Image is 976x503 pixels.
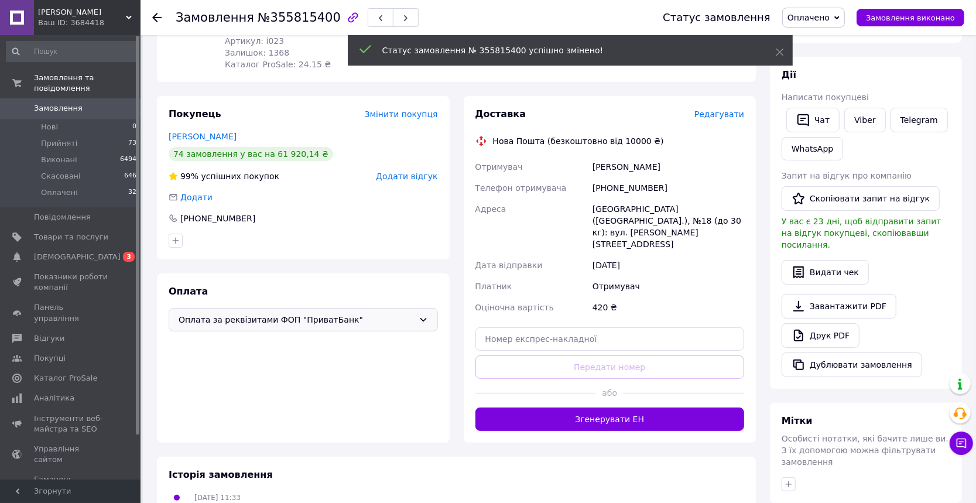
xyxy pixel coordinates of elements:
span: 0 [132,122,136,132]
span: Гаманець компанії [34,474,108,495]
span: Особисті нотатки, які бачите лише ви. З їх допомогою можна фільтрувати замовлення [782,434,948,467]
span: 99% [180,172,198,181]
span: Відгуки [34,333,64,344]
a: [PERSON_NAME] [169,132,237,141]
div: успішних покупок [169,170,279,182]
a: Telegram [891,108,948,132]
span: [DEMOGRAPHIC_DATA] [34,252,121,262]
span: Скасовані [41,171,81,182]
a: WhatsApp [782,137,843,160]
span: Отримувач [475,162,523,172]
span: Покупці [34,353,66,364]
span: Додати [180,193,213,202]
div: Отримувач [590,276,746,297]
span: Дії [782,69,796,80]
span: Каталог ProSale: 24.15 ₴ [225,60,331,69]
button: Видати чек [782,260,869,285]
div: Статус замовлення [663,12,770,23]
div: Повернутися назад [152,12,162,23]
button: Згенерувати ЕН [475,408,745,431]
div: 74 замовлення у вас на 61 920,14 ₴ [169,147,333,161]
span: Інструменти веб-майстра та SEO [34,413,108,434]
span: 73 [128,138,136,149]
input: Номер експрес-накладної [475,327,745,351]
span: Управління сайтом [34,444,108,465]
div: [PHONE_NUMBER] [590,177,746,199]
span: 646 [124,171,136,182]
span: Мітки [782,415,813,426]
button: Чат з покупцем [950,432,973,455]
span: або [596,387,623,399]
span: 3 [123,252,135,262]
span: Оціночна вартість [475,303,554,312]
span: Оплачені [41,187,78,198]
span: Замовлення та повідомлення [34,73,141,94]
span: Покупець [169,108,221,119]
span: Панель управління [34,302,108,323]
span: Адреса [475,204,506,214]
span: 32 [128,187,136,198]
span: Каталог ProSale [34,373,97,384]
a: Завантажити PDF [782,294,896,319]
span: Замовлення [176,11,254,25]
button: Замовлення виконано [857,9,964,26]
span: Прийняті [41,138,77,149]
input: Пошук [6,41,138,62]
span: Товари та послуги [34,232,108,242]
div: [PERSON_NAME] [590,156,746,177]
span: Дата відправки [475,261,543,270]
button: Чат [786,108,840,132]
span: 6494 [120,155,136,165]
span: Замовлення виконано [866,13,955,22]
span: Історія замовлення [169,469,273,480]
span: Нові [41,122,58,132]
span: Виконані [41,155,77,165]
div: Нова Пошта (безкоштовно від 10000 ₴) [490,135,667,147]
span: Запит на відгук про компанію [782,171,912,180]
span: Телефон отримувача [475,183,567,193]
span: Змінити покупця [365,110,438,119]
button: Дублювати замовлення [782,353,922,377]
span: Оплачено [787,13,830,22]
div: [PHONE_NUMBER] [179,213,256,224]
span: Замовлення [34,103,83,114]
span: №355815400 [258,11,341,25]
span: Оплата [169,286,208,297]
span: Редагувати [694,110,744,119]
a: Друк PDF [782,323,859,348]
div: Ваш ID: 3684418 [38,18,141,28]
a: Viber [844,108,885,132]
span: Платник [475,282,512,291]
div: [GEOGRAPHIC_DATA] ([GEOGRAPHIC_DATA].), №18 (до 30 кг): вул. [PERSON_NAME][STREET_ADDRESS] [590,199,746,255]
span: Амор Косметик [38,7,126,18]
div: Статус замовлення № 355815400 успішно змінено! [382,45,746,56]
span: Написати покупцеві [782,93,869,102]
span: Артикул: i023 [225,36,284,46]
span: [DATE] 11:33 [194,494,241,502]
span: Повідомлення [34,212,91,223]
span: Додати відгук [376,172,437,181]
span: Показники роботи компанії [34,272,108,293]
span: У вас є 23 дні, щоб відправити запит на відгук покупцеві, скопіювавши посилання. [782,217,941,249]
span: Залишок: 1368 [225,48,289,57]
div: 420 ₴ [590,297,746,318]
span: Оплата за реквізитами ФОП "ПриватБанк" [179,313,414,326]
span: Доставка [475,108,526,119]
div: [DATE] [590,255,746,276]
span: Аналітика [34,393,74,403]
button: Скопіювати запит на відгук [782,186,940,211]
